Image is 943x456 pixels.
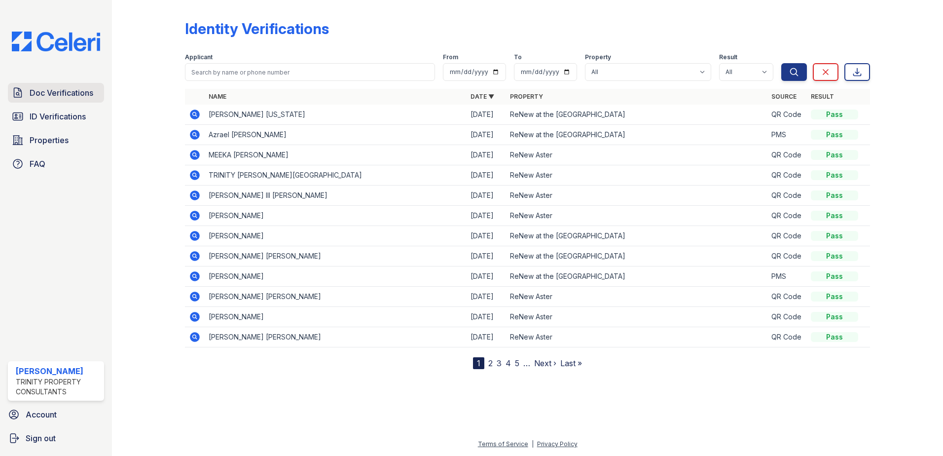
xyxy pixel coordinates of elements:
span: Properties [30,134,69,146]
a: Next › [534,358,556,368]
td: [DATE] [467,226,506,246]
td: [DATE] [467,327,506,347]
label: Applicant [185,53,213,61]
div: Pass [811,130,858,140]
div: Pass [811,292,858,302]
a: Properties [8,130,104,150]
td: ReNew at the [GEOGRAPHIC_DATA] [506,125,768,145]
td: ReNew Aster [506,206,768,226]
td: [DATE] [467,307,506,327]
div: 1 [473,357,484,369]
span: FAQ [30,158,45,170]
div: Pass [811,170,858,180]
a: 4 [506,358,511,368]
td: [DATE] [467,165,506,186]
a: Doc Verifications [8,83,104,103]
td: ReNew Aster [506,327,768,347]
td: [DATE] [467,206,506,226]
td: [DATE] [467,105,506,125]
td: [PERSON_NAME] [205,307,467,327]
td: ReNew Aster [506,165,768,186]
td: QR Code [767,206,807,226]
a: Source [771,93,797,100]
div: Pass [811,271,858,281]
div: Pass [811,231,858,241]
div: Pass [811,251,858,261]
div: Pass [811,110,858,119]
a: Name [209,93,226,100]
span: Account [26,409,57,420]
a: FAQ [8,154,104,174]
label: Property [585,53,611,61]
div: | [532,440,534,448]
td: PMS [767,266,807,287]
input: Search by name or phone number [185,63,435,81]
td: ReNew at the [GEOGRAPHIC_DATA] [506,246,768,266]
a: ID Verifications [8,107,104,126]
td: QR Code [767,287,807,307]
td: QR Code [767,165,807,186]
td: Azrael [PERSON_NAME] [205,125,467,145]
a: Result [811,93,834,100]
td: PMS [767,125,807,145]
span: Sign out [26,432,56,444]
td: [DATE] [467,266,506,287]
a: Terms of Service [478,440,528,448]
td: QR Code [767,145,807,165]
td: [DATE] [467,186,506,206]
a: 2 [488,358,493,368]
a: Account [4,405,108,424]
td: QR Code [767,307,807,327]
td: ReNew at the [GEOGRAPHIC_DATA] [506,226,768,246]
a: Property [510,93,543,100]
td: [PERSON_NAME] [PERSON_NAME] [205,327,467,347]
label: To [514,53,522,61]
td: [PERSON_NAME] [205,226,467,246]
td: [DATE] [467,145,506,165]
a: 3 [497,358,502,368]
td: [DATE] [467,246,506,266]
td: [DATE] [467,287,506,307]
span: … [523,357,530,369]
td: ReNew at the [GEOGRAPHIC_DATA] [506,266,768,287]
div: Identity Verifications [185,20,329,38]
td: [PERSON_NAME] [205,266,467,287]
div: Pass [811,312,858,322]
img: CE_Logo_Blue-a8612792a0a2168367f1c8372b55b34899dd931a85d93a1a3d3e32e68fde9ad4.png [4,32,108,51]
td: [PERSON_NAME] [US_STATE] [205,105,467,125]
td: [PERSON_NAME] [PERSON_NAME] [205,246,467,266]
td: ReNew Aster [506,287,768,307]
span: Doc Verifications [30,87,93,99]
td: [DATE] [467,125,506,145]
span: ID Verifications [30,111,86,122]
td: ReNew at the [GEOGRAPHIC_DATA] [506,105,768,125]
div: Pass [811,190,858,200]
a: Last » [560,358,582,368]
td: TRINITY [PERSON_NAME][GEOGRAPHIC_DATA] [205,165,467,186]
td: [PERSON_NAME] [PERSON_NAME] [205,287,467,307]
div: Pass [811,211,858,221]
td: QR Code [767,246,807,266]
td: ReNew Aster [506,186,768,206]
a: Sign out [4,428,108,448]
div: Trinity Property Consultants [16,377,100,397]
td: ReNew Aster [506,145,768,165]
label: Result [719,53,737,61]
a: 5 [515,358,519,368]
td: QR Code [767,186,807,206]
div: Pass [811,150,858,160]
div: Pass [811,332,858,342]
td: [PERSON_NAME] [205,206,467,226]
a: Date ▼ [471,93,494,100]
div: [PERSON_NAME] [16,365,100,377]
a: Privacy Policy [537,440,578,448]
td: [PERSON_NAME] III [PERSON_NAME] [205,186,467,206]
td: QR Code [767,105,807,125]
td: QR Code [767,327,807,347]
label: From [443,53,458,61]
td: QR Code [767,226,807,246]
td: ReNew Aster [506,307,768,327]
td: MEEKA [PERSON_NAME] [205,145,467,165]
